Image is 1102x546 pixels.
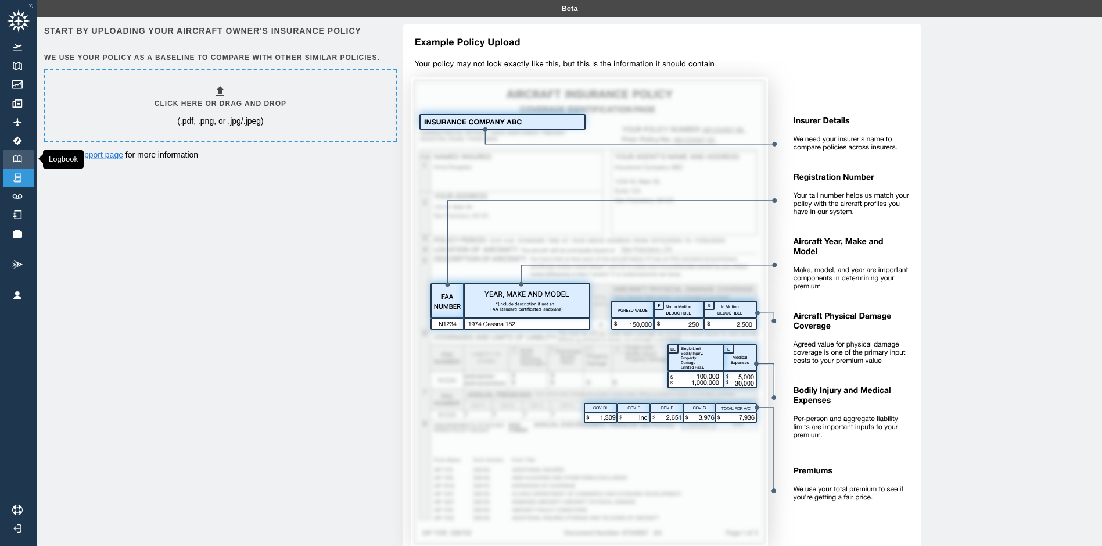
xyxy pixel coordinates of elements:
[44,52,394,63] h6: We use your policy as a baseline to compare with other similar policies.
[44,149,394,160] p: Visit our for more information
[44,24,394,37] h6: Start by uploading your aircraft owner's insurance policy
[177,115,264,127] p: (.pdf, .png, or .jpg/.jpeg)
[76,150,123,159] a: support page
[155,98,286,109] h6: Click here or drag and drop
